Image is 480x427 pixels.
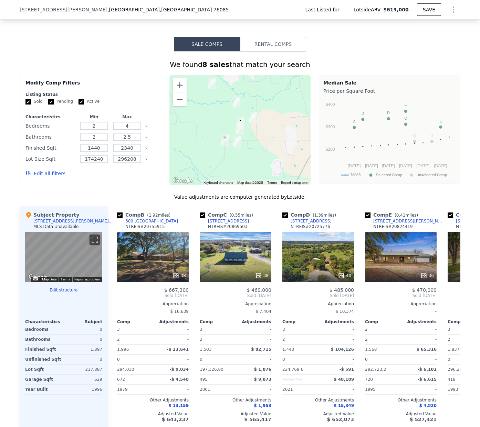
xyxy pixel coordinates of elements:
[439,119,442,123] text: E
[365,357,368,362] span: 0
[282,301,354,307] div: Appreciation
[448,357,450,362] span: 0
[412,287,437,293] span: $ 470,000
[255,309,271,314] span: $ 7,404
[200,411,271,417] div: Adjusted Value
[281,181,309,185] a: Report a map error
[365,397,437,403] div: Other Adjustments
[173,272,186,279] div: 38
[240,37,306,51] button: Rental Comps
[167,347,189,352] span: -$ 23,641
[418,377,437,382] span: -$ 6,615
[48,99,73,105] label: Pending
[200,301,271,307] div: Appreciation
[339,367,354,372] span: -$ 591
[282,335,317,344] div: 2
[417,3,441,16] button: SAVE
[404,116,407,120] text: C
[65,335,102,344] div: 0
[326,102,335,107] text: $400
[145,136,148,139] button: Clear
[170,367,189,372] span: -$ 9,034
[144,213,173,218] span: ( miles)
[237,117,244,129] div: 237 Edward Farris Rd
[200,293,271,298] span: Sold [DATE]
[149,213,158,218] span: 1.92
[334,377,354,382] span: $ 48,189
[171,176,194,185] a: Open this area in Google Maps (opens a new window)
[25,335,62,344] div: Bathrooms
[416,347,437,352] span: $ 65,316
[200,347,211,352] span: 1,503
[236,123,244,135] div: 201 Edward Farris Rd
[365,307,437,316] div: -
[200,357,202,362] span: 0
[25,121,76,131] div: Bedrooms
[20,6,107,13] span: [STREET_ADDRESS][PERSON_NAME]
[282,218,332,224] a: [STREET_ADDRESS]
[125,218,178,224] div: 600 [GEOGRAPHIC_DATA]
[353,119,356,123] text: A
[405,103,407,107] text: F
[237,355,271,364] div: -
[318,319,354,325] div: Adjustments
[20,193,460,200] div: Value adjustments are computer generated by Lotside .
[154,325,189,334] div: -
[65,325,102,334] div: 0
[402,355,437,364] div: -
[282,211,339,218] div: Comp D
[117,347,129,352] span: 1,996
[25,211,79,218] div: Subject Property
[25,92,155,97] div: Listing Status
[383,7,409,12] span: $613,000
[291,218,332,224] div: [STREET_ADDRESS]
[282,411,354,417] div: Adjusted Value
[117,218,178,224] a: 600 [GEOGRAPHIC_DATA]
[160,7,229,12] span: , [GEOGRAPHIC_DATA] 76085
[25,287,102,293] button: Edit structure
[112,114,142,120] div: Max
[254,377,271,382] span: $ 9,873
[227,213,256,218] span: ( miles)
[282,319,318,325] div: Comp
[326,125,335,130] text: $300
[90,235,100,245] button: Toggle fullscreen view
[117,357,120,362] span: 0
[202,60,230,69] strong: 8 sales
[173,78,187,92] button: Zoom in
[255,272,269,279] div: 38
[365,377,373,382] span: 720
[365,211,421,218] div: Comp E
[27,273,50,282] a: Open this area in Google Maps (opens a new window)
[117,327,120,332] span: 3
[42,277,56,282] button: Map Data
[25,154,76,164] div: Lot Size Sqft
[320,325,354,334] div: -
[25,375,62,384] div: Garage Sqft
[373,224,413,229] div: NTREIS # 20824419
[170,309,189,314] span: $ 16,639
[418,367,437,372] span: -$ 6,101
[365,293,437,298] span: Sold [DATE]
[320,385,354,394] div: -
[331,347,354,352] span: $ 104,126
[153,319,189,325] div: Adjustments
[314,213,324,218] span: 1.39
[282,375,317,384] div: Unspecified
[117,319,153,325] div: Comp
[173,92,187,106] button: Zoom out
[237,335,271,344] div: -
[373,218,445,224] div: [STREET_ADDRESS][PERSON_NAME]
[282,293,354,298] span: Sold [DATE]
[430,133,433,138] text: H
[365,301,437,307] div: Appreciation
[25,385,62,394] div: Year Built
[419,403,437,408] span: $ 4,820
[154,385,189,394] div: -
[200,327,202,332] span: 3
[282,397,354,403] div: Other Adjustments
[171,176,194,185] img: Google
[64,319,102,325] div: Subject
[25,355,62,364] div: Unfinished Sqft
[416,163,429,168] text: [DATE]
